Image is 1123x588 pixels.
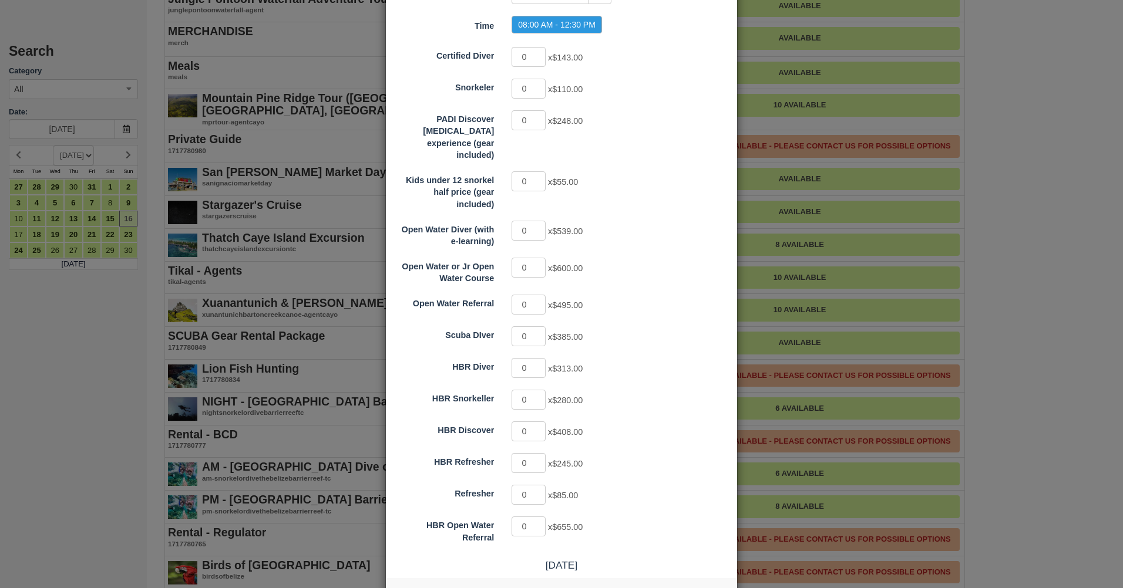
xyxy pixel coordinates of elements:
span: x [548,85,583,94]
label: HBR Discover [386,420,503,437]
span: x [548,332,583,342]
span: $55.00 [552,177,578,187]
label: HBR Snorkeller [386,388,503,405]
input: HBR Discover [512,421,546,441]
input: HBR Snorkeller [512,390,546,410]
label: Open Water Diver (with e-learning) [386,219,503,248]
span: $248.00 [552,116,583,126]
span: $313.00 [552,364,583,373]
label: HBR Open Water Referral [386,515,503,543]
input: PADI Discover Scuba Diving experience (gear included) [512,110,546,130]
span: x [548,300,583,310]
span: $600.00 [552,263,583,273]
span: x [548,53,583,62]
span: $280.00 [552,396,583,405]
input: Scuba DIver [512,326,546,346]
input: HBR Open Water Referral [512,516,546,536]
label: Certified Diver [386,46,503,62]
span: $655.00 [552,522,583,532]
span: x [548,459,583,468]
label: Snorkeler [386,77,503,94]
span: $539.00 [552,227,583,236]
label: Kids under 12 snorkel half price (gear included) [386,170,503,211]
label: Open Water or Jr Open Water Course [386,256,503,285]
span: x [548,364,583,373]
span: x [548,227,583,236]
span: $408.00 [552,427,583,437]
span: x [548,491,578,500]
span: $245.00 [552,459,583,468]
label: Time [386,16,503,32]
input: Open Water Referral [512,295,546,315]
label: Scuba DIver [386,325,503,342]
label: Refresher [386,484,503,500]
span: x [548,396,583,405]
input: Certified Diver [512,47,546,67]
label: Open Water Referral [386,293,503,310]
span: x [548,177,578,187]
span: x [548,116,583,126]
label: HBR Refresher [386,452,503,468]
input: HBR Diver [512,358,546,378]
label: HBR Diver [386,357,503,373]
input: Refresher [512,485,546,505]
span: $143.00 [552,53,583,62]
input: Open Water Diver (with e-learning) [512,221,546,241]
span: [DATE] [546,559,577,571]
span: $110.00 [552,85,583,94]
span: x [548,427,583,437]
span: $385.00 [552,332,583,342]
span: $85.00 [552,491,578,500]
input: Open Water or Jr Open Water Course [512,258,546,278]
label: 08:00 AM - 12:30 PM [512,16,602,33]
span: $495.00 [552,300,583,310]
input: Kids under 12 snorkel half price (gear included) [512,171,546,191]
label: PADI Discover Scuba Diving experience (gear included) [386,109,503,161]
span: x [548,522,583,532]
span: x [548,263,583,273]
input: Snorkeler [512,79,546,99]
input: HBR Refresher [512,453,546,473]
